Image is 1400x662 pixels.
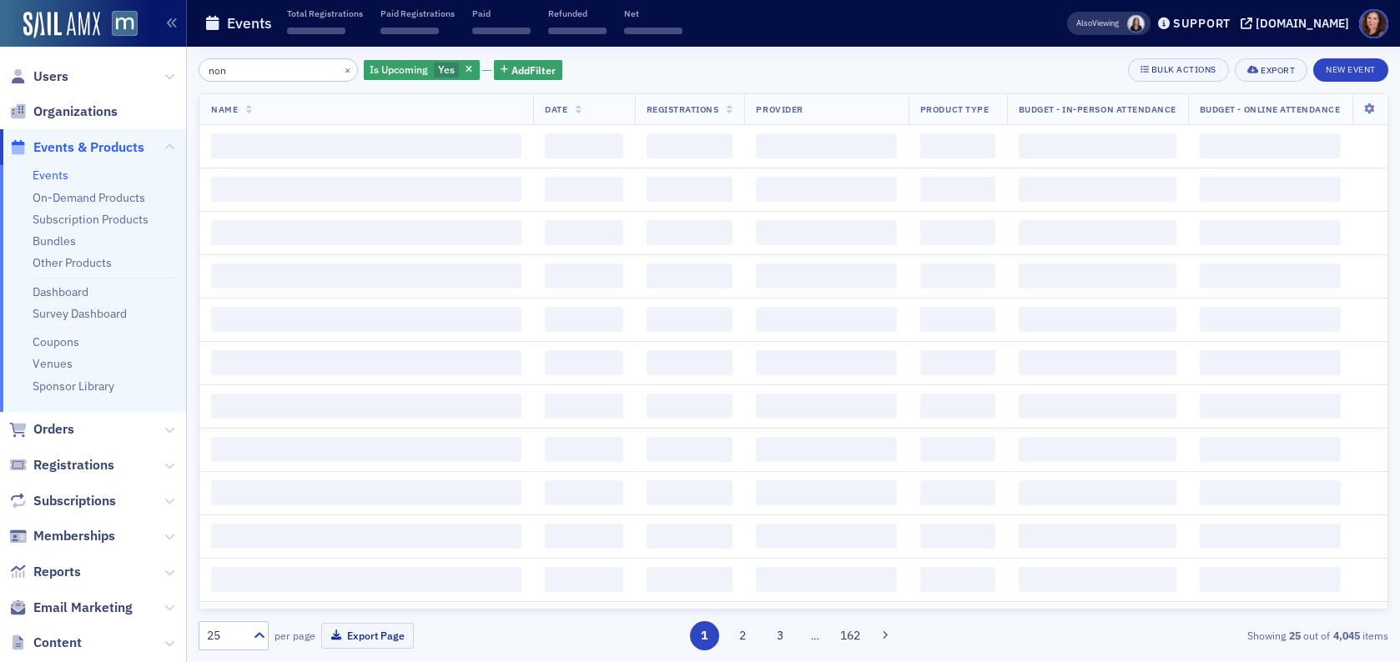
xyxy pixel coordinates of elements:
[33,456,114,474] span: Registrations
[1330,628,1362,643] strong: 4,045
[33,492,116,510] span: Subscriptions
[756,307,896,332] span: ‌
[756,480,896,505] span: ‌
[1173,16,1231,31] div: Support
[756,350,896,375] span: ‌
[756,133,896,158] span: ‌
[1019,567,1176,592] span: ‌
[624,8,682,19] p: Net
[728,621,757,650] button: 2
[1151,65,1216,74] div: Bulk Actions
[548,8,607,19] p: Refunded
[1359,9,1388,38] span: Profile
[1313,58,1388,82] button: New Event
[1076,18,1119,29] span: Viewing
[1256,16,1349,31] div: [DOMAIN_NAME]
[756,220,896,245] span: ‌
[647,437,733,462] span: ‌
[211,350,521,375] span: ‌
[211,177,521,202] span: ‌
[545,350,623,375] span: ‌
[1128,58,1229,82] button: Bulk Actions
[33,190,145,205] a: On-Demand Products
[920,437,995,462] span: ‌
[1241,18,1355,29] button: [DOMAIN_NAME]
[511,63,556,78] span: Add Filter
[211,103,238,115] span: Name
[9,492,116,510] a: Subscriptions
[33,255,112,270] a: Other Products
[33,379,114,394] a: Sponsor Library
[766,621,795,650] button: 3
[9,138,144,157] a: Events & Products
[1076,18,1092,28] div: Also
[33,138,144,157] span: Events & Products
[9,68,68,86] a: Users
[1019,220,1176,245] span: ‌
[1127,15,1145,33] span: Kelly Brown
[647,103,719,115] span: Registrations
[1019,437,1176,462] span: ‌
[1200,177,1341,202] span: ‌
[364,60,480,81] div: Yes
[494,60,562,81] button: AddFilter
[545,177,623,202] span: ‌
[647,177,733,202] span: ‌
[545,133,623,158] span: ‌
[33,306,127,321] a: Survey Dashboard
[100,11,138,39] a: View Homepage
[920,394,995,419] span: ‌
[380,8,455,19] p: Paid Registrations
[836,621,865,650] button: 162
[207,627,244,644] div: 25
[23,12,100,38] img: SailAMX
[1235,58,1307,82] button: Export
[211,567,521,592] span: ‌
[33,168,68,183] a: Events
[1200,437,1341,462] span: ‌
[1200,307,1341,332] span: ‌
[340,62,355,77] button: ×
[438,63,455,76] span: Yes
[647,133,733,158] span: ‌
[1200,524,1341,549] span: ‌
[9,456,114,474] a: Registrations
[370,63,428,76] span: Is Upcoming
[380,28,439,34] span: ‌
[545,103,567,115] span: Date
[1200,480,1341,505] span: ‌
[647,350,733,375] span: ‌
[756,524,896,549] span: ‌
[472,28,531,34] span: ‌
[1019,133,1176,158] span: ‌
[545,437,623,462] span: ‌
[1200,103,1341,115] span: Budget - Online Attendance
[1200,567,1341,592] span: ‌
[1019,480,1176,505] span: ‌
[211,307,521,332] span: ‌
[545,480,623,505] span: ‌
[548,28,607,34] span: ‌
[1200,263,1341,288] span: ‌
[9,527,115,545] a: Memberships
[647,263,733,288] span: ‌
[920,567,995,592] span: ‌
[920,263,995,288] span: ‌
[472,8,531,19] p: Paid
[1004,628,1388,643] div: Showing out of items
[33,212,149,227] a: Subscription Products
[1261,66,1295,75] div: Export
[920,133,995,158] span: ‌
[1019,394,1176,419] span: ‌
[1019,177,1176,202] span: ‌
[1286,628,1303,643] strong: 25
[287,28,345,34] span: ‌
[647,307,733,332] span: ‌
[756,263,896,288] span: ‌
[920,177,995,202] span: ‌
[321,623,414,649] button: Export Page
[112,11,138,37] img: SailAMX
[1019,103,1176,115] span: Budget - In-Person Attendance
[33,356,73,371] a: Venues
